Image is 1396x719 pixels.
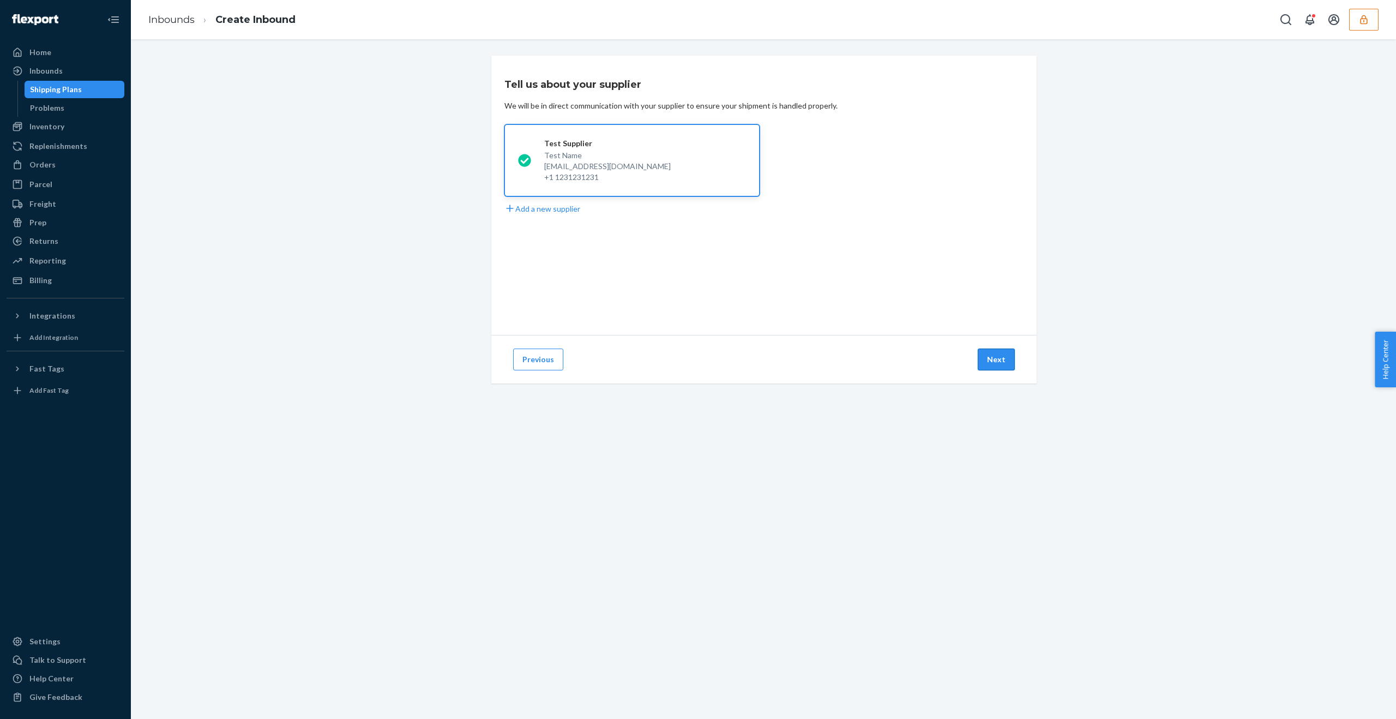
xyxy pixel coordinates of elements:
a: Add Integration [7,329,124,346]
a: Add Fast Tag [7,382,124,399]
a: Returns [7,232,124,250]
a: Parcel [7,176,124,193]
div: Replenishments [29,141,87,152]
div: Inbounds [29,65,63,76]
div: Add Fast Tag [29,386,69,395]
a: Billing [7,272,124,289]
a: Freight [7,195,124,213]
button: Integrations [7,307,124,325]
a: Settings [7,633,124,650]
div: Orders [29,159,56,170]
button: Open account menu [1323,9,1345,31]
a: Inbounds [148,14,195,26]
div: Freight [29,199,56,209]
div: Integrations [29,310,75,321]
button: Open Search Box [1275,9,1297,31]
button: Previous [513,349,563,370]
div: Fast Tags [29,363,64,374]
a: Talk to Support [7,651,124,669]
a: Inventory [7,118,124,135]
a: Inbounds [7,62,124,80]
ol: breadcrumbs [140,4,304,36]
button: Fast Tags [7,360,124,378]
a: Reporting [7,252,124,269]
div: Billing [29,275,52,286]
div: We will be in direct communication with your supplier to ensure your shipment is handled properly. [504,100,838,111]
div: Shipping Plans [30,84,82,95]
div: Problems [30,103,64,113]
button: Add a new supplier [504,203,580,214]
a: Prep [7,214,124,231]
div: Returns [29,236,58,247]
div: Help Center [29,673,74,684]
img: Flexport logo [12,14,58,25]
a: Shipping Plans [25,81,125,98]
div: Reporting [29,255,66,266]
div: Inventory [29,121,64,132]
a: Orders [7,156,124,173]
button: Open notifications [1299,9,1321,31]
a: Problems [25,99,125,117]
button: Close Navigation [103,9,124,31]
div: Parcel [29,179,52,190]
button: Next [978,349,1015,370]
div: Give Feedback [29,692,82,703]
button: Give Feedback [7,688,124,706]
a: Create Inbound [215,14,296,26]
a: Replenishments [7,137,124,155]
div: Home [29,47,51,58]
a: Help Center [7,670,124,687]
h3: Tell us about your supplier [504,77,641,92]
button: Help Center [1375,332,1396,387]
div: Settings [29,636,61,647]
div: Prep [29,217,46,228]
div: Talk to Support [29,655,86,666]
a: Home [7,44,124,61]
div: Add Integration [29,333,78,342]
